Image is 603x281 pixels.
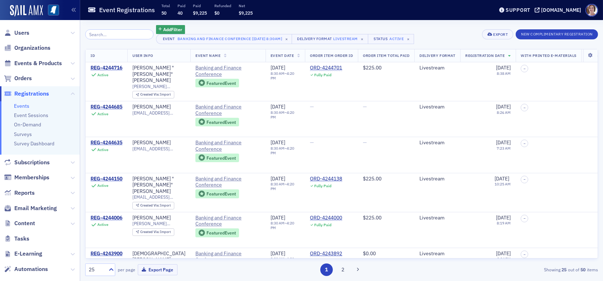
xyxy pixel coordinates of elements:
a: REG-4244685 [91,104,122,110]
div: Import [140,230,171,234]
div: ORD-4244000 [310,215,342,221]
a: ORD-4244701 [310,65,342,71]
span: $9,225 [193,10,207,16]
time: 3:34 PM [497,256,511,261]
span: [DATE] [496,64,511,71]
div: Fully Paid [314,223,331,227]
a: REG-4244716 [91,65,122,71]
a: REG-4244006 [91,215,122,221]
div: Created Via: Import [132,228,174,236]
span: $9,225 [239,10,253,16]
a: Registrations [4,90,49,98]
div: Import [140,204,171,208]
div: Featured Event [195,228,239,237]
span: Organizations [14,44,50,52]
div: – [271,182,300,191]
span: Subscriptions [14,159,50,166]
a: [PERSON_NAME] [132,215,171,221]
span: — [363,139,367,146]
span: Order Item Order ID [310,53,353,58]
span: [EMAIL_ADDRESS][DOMAIN_NAME] [132,110,185,116]
time: 4:20 PM [271,181,294,191]
div: [PERSON_NAME] [132,140,171,146]
div: Created Via: Import [132,91,174,98]
div: Featured Event [195,118,239,127]
span: ID [91,53,95,58]
time: 8:30 AM [271,181,285,186]
a: [PERSON_NAME] [132,104,171,110]
button: Export Page [138,264,178,275]
button: Delivery FormatLivestream× [292,34,368,44]
div: 25 [89,266,104,273]
a: E-Learning [4,250,42,258]
div: Livestream [419,140,455,146]
div: Featured Event [195,79,239,88]
span: 50 [161,10,166,16]
time: 8:19 AM [497,221,511,226]
span: [DATE] [495,175,509,182]
span: With Printed E-Materials [521,53,577,58]
div: [DOMAIN_NAME] [541,7,581,13]
span: [DATE] [271,250,285,257]
time: 10:25 AM [495,181,511,186]
div: Delivery Format [297,37,332,41]
span: Reports [14,189,35,197]
button: AddFilter [156,25,185,34]
div: Active [97,222,108,227]
button: Export [482,29,513,39]
div: Featured Event [195,189,239,198]
div: Fully Paid [314,73,331,77]
a: SailAMX [10,5,43,16]
a: Banking and Finance Conference [195,65,261,77]
span: Created Via : [140,229,160,234]
p: Total [161,3,170,8]
span: [PERSON_NAME][EMAIL_ADDRESS][DOMAIN_NAME] [132,84,185,89]
button: New Complimentary Registration [516,29,598,39]
span: E-Learning [14,250,42,258]
a: Banking and Finance Conference [195,104,261,116]
span: — [363,103,367,110]
time: 4:20 PM [271,221,294,230]
div: – [271,257,300,266]
span: Orders [14,74,32,82]
a: Surveys [14,131,32,137]
a: REG-4243900 [91,251,122,257]
div: – [271,146,300,155]
span: Users [14,29,29,37]
span: Add Filter [163,26,182,33]
strong: 25 [560,266,568,273]
label: per page [118,266,135,273]
span: Created Via : [140,203,160,208]
span: [DATE] [496,103,511,110]
div: Livestream [419,251,455,257]
div: Import [140,93,171,97]
button: 2 [336,263,349,276]
span: $0.00 [363,250,376,257]
button: EventBanking and Finance Conference [[DATE] 8:30am]× [156,34,293,44]
span: $225.00 [363,214,381,221]
time: 8:30 AM [271,110,285,115]
time: 8:38 AM [497,71,511,76]
div: Active [97,73,108,77]
div: ORD-4244138 [310,176,342,182]
span: × [405,36,412,42]
span: Events & Products [14,59,62,67]
span: Banking and Finance Conference [195,140,261,152]
span: Profile [585,4,598,16]
time: 8:30 AM [271,71,285,76]
a: View Homepage [43,5,59,17]
span: [PERSON_NAME][EMAIL_ADDRESS][DOMAIN_NAME] [132,221,185,226]
a: REG-4244150 [91,176,122,182]
a: Automations [4,265,48,273]
div: – [271,110,300,120]
span: Automations [14,265,48,273]
a: ORD-4243892 [310,251,342,257]
span: Delivery Format [419,53,455,58]
span: Order Item Total Paid [363,53,409,58]
p: Refunded [214,3,231,8]
span: × [359,36,365,42]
